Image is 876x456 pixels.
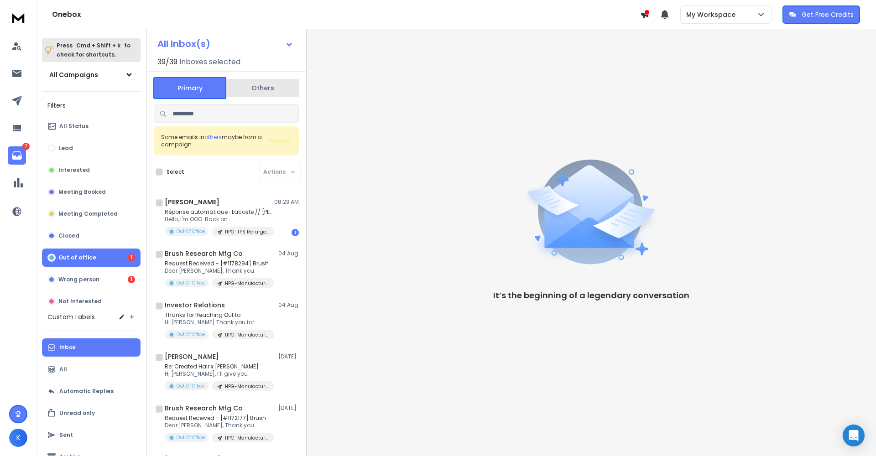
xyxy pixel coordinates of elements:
[58,166,90,174] p: Interested
[161,134,269,148] div: Some emails in maybe from a campaign
[42,227,141,245] button: Closed
[59,409,95,417] p: Unread only
[165,260,274,267] p: Request Received - [#1178294] Brush
[58,145,73,152] p: Lead
[165,370,274,378] p: Hi [PERSON_NAME], I’ll give you
[493,289,689,302] p: It’s the beginning of a legendary conversation
[49,70,98,79] h1: All Campaigns
[59,344,75,351] p: Inbox
[225,228,269,235] p: HPG-TPS ReTarget-[DATE]
[42,338,141,357] button: Inbox
[42,360,141,378] button: All
[58,276,99,283] p: Wrong person
[843,425,865,446] div: Open Intercom Messenger
[42,382,141,400] button: Automatic Replies
[58,232,79,239] p: Closed
[278,353,299,360] p: [DATE]
[42,249,141,267] button: Out of office1
[42,292,141,311] button: Not Interested
[42,426,141,444] button: Sent
[278,301,299,309] p: 04 Aug
[47,312,95,321] h3: Custom Labels
[9,429,27,447] button: K
[274,198,299,206] p: 08:23 AM
[278,250,299,257] p: 04 Aug
[165,216,274,223] p: Hello, I'm OOO. Back on
[22,143,30,150] p: 2
[165,319,274,326] p: Hi [PERSON_NAME] Thank you for
[42,99,141,112] h3: Filters
[42,139,141,157] button: Lead
[278,404,299,412] p: [DATE]
[59,123,89,130] p: All Status
[165,197,219,207] h1: [PERSON_NAME]
[177,228,205,235] p: Out Of Office
[157,39,210,48] h1: All Inbox(s)
[52,9,640,20] h1: Onebox
[58,298,102,305] p: Not Interested
[225,383,269,390] p: HPG-Manufacturer-[DATE]
[165,415,274,422] p: Request Received - [#1172177] Brush
[165,352,219,361] h1: [PERSON_NAME]
[9,9,27,26] img: logo
[57,41,130,59] p: Press to check for shortcuts.
[225,280,269,287] p: HPG-Manufacturer-[DATE]
[177,434,205,441] p: Out Of Office
[225,332,269,338] p: HPG-Manufacturer-[DATE]
[58,188,106,196] p: Meeting Booked
[782,5,860,24] button: Get Free Credits
[58,254,96,261] p: Out of office
[42,161,141,179] button: Interested
[179,57,240,67] h3: Inboxes selected
[42,404,141,422] button: Unread only
[59,366,67,373] p: All
[59,431,73,439] p: Sent
[165,311,274,319] p: Thanks for Reaching Out to
[226,78,299,98] button: Others
[42,205,141,223] button: Meeting Completed
[165,422,274,429] p: Dear [PERSON_NAME], Thank you
[165,208,274,216] p: Réponse automatique : Lacoste // [PERSON_NAME]
[177,383,205,389] p: Out Of Office
[225,435,269,441] p: HPG-Manufacturer-[DATE]
[167,168,184,176] label: Select
[165,404,243,413] h1: Brush Research Mfg Co
[165,249,243,258] h1: Brush Research Mfg Co
[269,136,292,145] button: Review
[59,388,114,395] p: Automatic Replies
[42,270,141,289] button: Wrong person1
[58,210,118,218] p: Meeting Completed
[75,40,122,51] span: Cmd + Shift + k
[128,254,135,261] div: 1
[177,280,205,286] p: Out Of Office
[204,133,222,141] span: others
[8,146,26,165] a: 2
[42,183,141,201] button: Meeting Booked
[802,10,854,19] p: Get Free Credits
[165,267,274,275] p: Dear [PERSON_NAME], Thank you
[153,77,226,99] button: Primary
[150,35,301,53] button: All Inbox(s)
[128,276,135,283] div: 1
[165,301,225,310] h1: Investor Relations
[292,229,299,236] div: 1
[177,331,205,338] p: Out Of Office
[42,117,141,135] button: All Status
[165,363,274,370] p: Re: Created Hair x [PERSON_NAME]
[686,10,739,19] p: My Workspace
[42,66,141,84] button: All Campaigns
[157,57,177,67] span: 39 / 39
